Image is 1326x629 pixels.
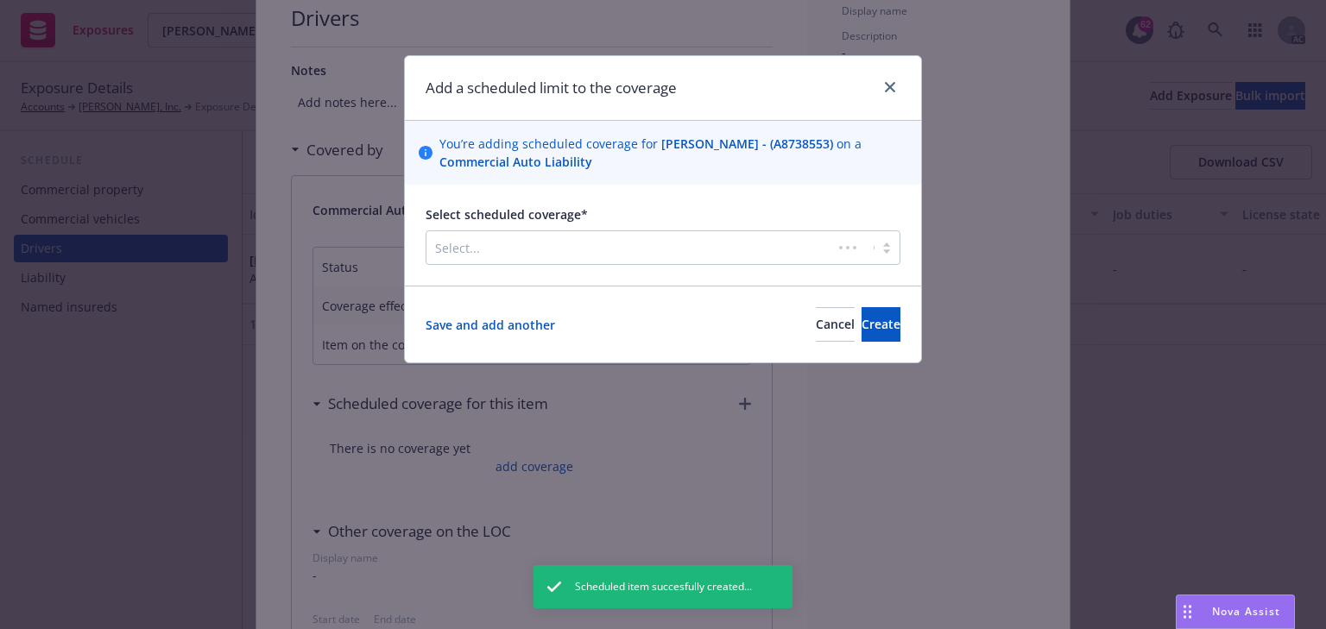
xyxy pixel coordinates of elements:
div: Drag to move [1177,595,1198,628]
h1: Add a scheduled limit to the coverage [426,77,677,99]
button: Create [862,307,900,342]
span: Cancel [816,316,855,332]
span: Scheduled item succesfully created... [575,579,752,594]
span: Commercial Auto Liability [439,154,592,170]
a: Save and add another [426,316,555,334]
span: [PERSON_NAME] - (A8738553) [661,135,833,152]
span: You’re adding scheduled coverage for on a [439,135,907,171]
span: Select scheduled coverage* [426,206,588,223]
button: Nova Assist [1176,594,1295,629]
button: Cancel [816,307,855,342]
span: Create [862,316,900,332]
span: Nova Assist [1212,604,1280,619]
a: close [880,77,900,97]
